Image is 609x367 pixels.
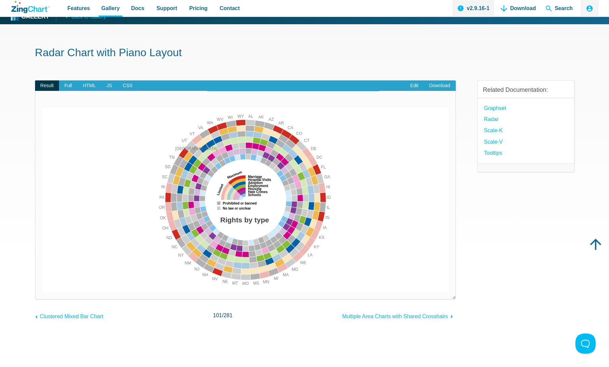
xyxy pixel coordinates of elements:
span: 101 [213,313,222,318]
a: ZingChart Logo. Click to return to the homepage [11,1,50,13]
h3: Related Documentation: [483,86,569,94]
a: Radar [484,115,499,124]
span: Clustered Mixed Bar Chart [40,314,103,319]
span: Docs [131,4,144,13]
a: Graphset [484,104,506,113]
span: 281 [223,313,233,318]
span: Multiple Area Charts with Shared Crosshairs [342,314,448,319]
a: Gallery [11,12,49,22]
span: Gallery [101,4,120,13]
iframe: Toggle Customer Support [575,333,596,354]
a: Tooltips [484,148,502,157]
strong: Gallery [21,14,49,20]
span: JS [101,80,117,91]
div: ​ [35,91,456,299]
span: CSS [117,80,138,91]
a: Scale-K [484,126,503,135]
span: Pricing [189,4,207,13]
span: Contact [220,4,240,13]
span: Features [67,4,90,13]
span: Back to Gallery [71,12,106,21]
h1: Radar Chart with Piano Layout [35,46,574,61]
span: HTML [78,80,101,91]
a: Multiple Area Charts with Shared Crosshairs [342,310,455,321]
a: Clustered Mixed Bar Chart [35,310,103,321]
span: / [213,311,233,320]
span: Result [35,80,59,91]
a: Edit [405,80,424,91]
a: Scale-V [484,137,503,146]
a: Download [424,80,455,91]
span: Full [59,80,78,91]
span: Support [156,4,177,13]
